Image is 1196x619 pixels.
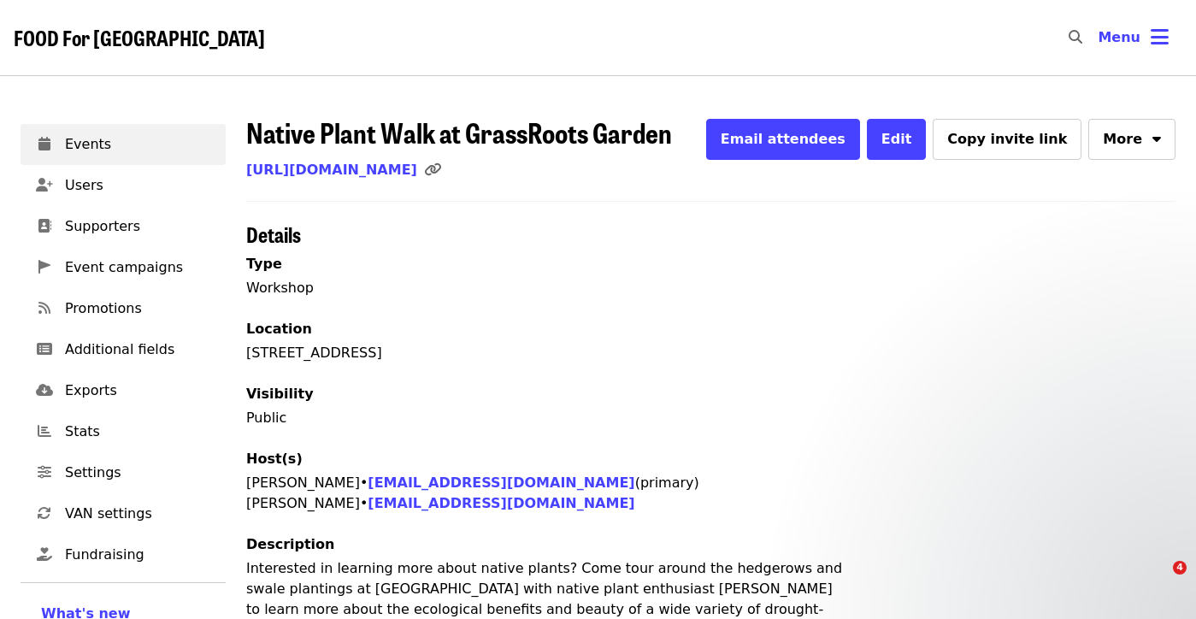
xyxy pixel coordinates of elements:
span: Event campaigns [65,257,212,278]
i: rss icon [38,300,50,316]
span: Fundraising [65,545,212,565]
span: Description [246,536,334,552]
a: Fundraising [21,534,226,575]
i: address-book icon [38,218,51,234]
a: Events [21,124,226,165]
i: bars icon [1151,25,1169,50]
i: sync icon [38,505,51,522]
input: Search [1093,17,1106,58]
span: Users [65,175,212,196]
span: Host(s) [246,451,303,467]
button: Edit [867,119,927,160]
span: FOOD For [GEOGRAPHIC_DATA] [14,22,265,52]
a: Additional fields [21,329,226,370]
button: More [1088,119,1175,160]
span: Edit [881,131,912,147]
a: Users [21,165,226,206]
span: 4 [1173,561,1187,575]
i: chart-bar icon [38,423,51,439]
span: Exports [65,380,212,401]
i: list-alt icon [37,341,52,357]
a: [EMAIL_ADDRESS][DOMAIN_NAME] [368,495,634,511]
a: Promotions [21,288,226,329]
div: [STREET_ADDRESS] [246,343,1175,363]
a: Event campaigns [21,247,226,288]
a: [EMAIL_ADDRESS][DOMAIN_NAME] [368,475,634,491]
p: Public [246,408,1175,428]
span: Stats [65,422,212,442]
span: Events [65,134,212,155]
iframe: Intercom live chat [1138,561,1179,602]
a: VAN settings [21,493,226,534]
span: Email attendees [721,131,845,147]
a: Exports [21,370,226,411]
i: pennant icon [38,259,50,275]
a: Supporters [21,206,226,247]
i: sliders-h icon [38,464,51,480]
span: Visibility [246,386,314,402]
span: Type [246,256,282,272]
a: Settings [21,452,226,493]
i: calendar icon [38,136,50,152]
i: cloud-download icon [36,382,53,398]
span: More [1103,129,1142,150]
button: Toggle account menu [1084,17,1182,58]
i: link icon [424,162,441,178]
span: Copy invite link [947,131,1067,147]
span: Click to copy link! [424,162,451,178]
span: Additional fields [65,339,212,360]
a: FOOD For [GEOGRAPHIC_DATA] [14,26,265,50]
a: [URL][DOMAIN_NAME] [246,162,417,178]
span: Menu [1098,29,1140,45]
span: Settings [65,463,212,483]
i: search icon [1069,29,1082,45]
span: VAN settings [65,504,212,524]
button: Email attendees [706,119,860,160]
button: Copy invite link [933,119,1081,160]
i: hand-holding-heart icon [37,546,52,563]
span: Details [246,219,301,249]
span: Promotions [65,298,212,319]
span: Location [246,321,312,337]
span: Supporters [65,216,212,237]
span: Workshop [246,280,314,296]
span: Native Plant Walk at GrassRoots Garden [246,112,672,152]
i: user-plus icon [36,177,53,193]
span: [PERSON_NAME] • (primary) [PERSON_NAME] • [246,475,699,511]
i: sort-down icon [1152,128,1161,144]
a: Stats [21,411,226,452]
